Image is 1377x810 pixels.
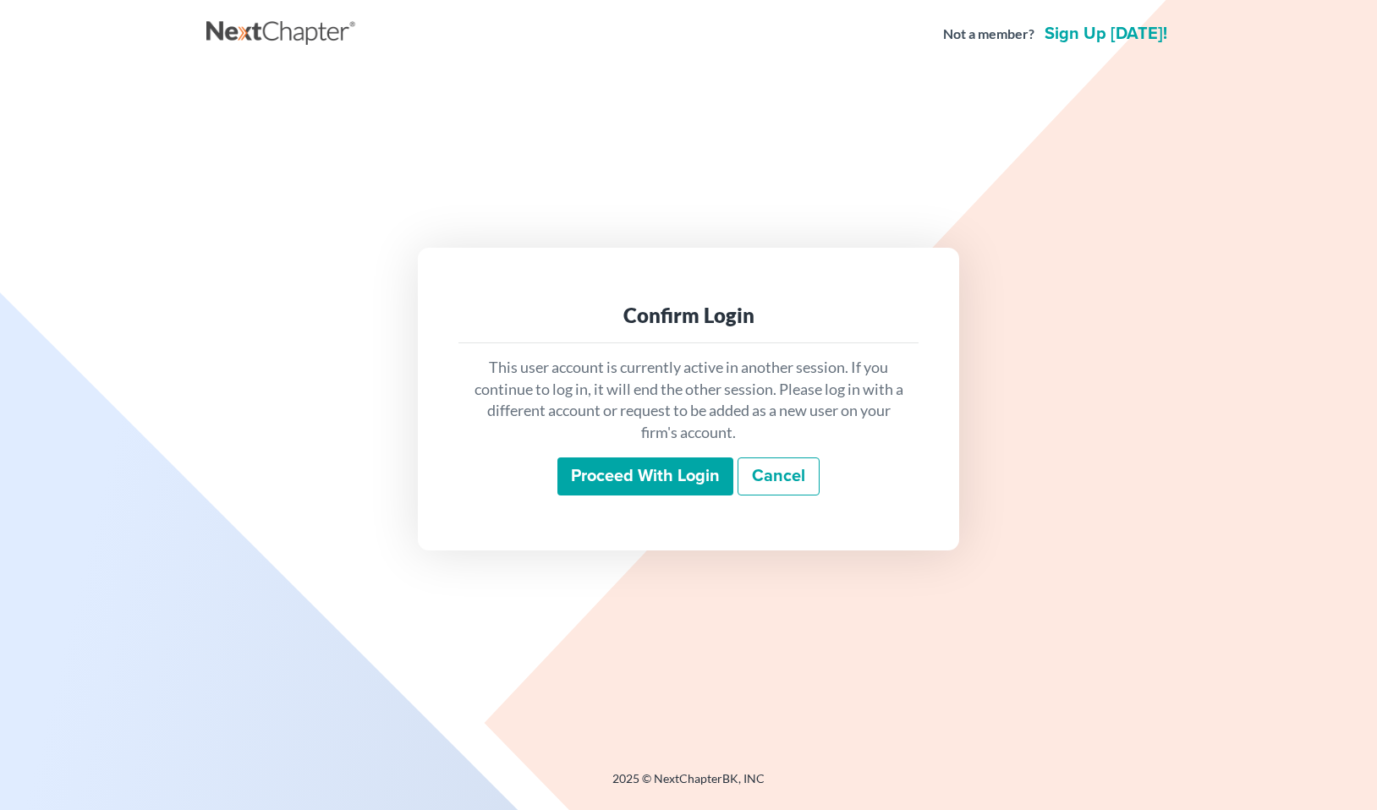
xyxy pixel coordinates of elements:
[738,457,820,496] a: Cancel
[472,357,905,444] p: This user account is currently active in another session. If you continue to log in, it will end ...
[1041,25,1171,42] a: Sign up [DATE]!
[206,770,1171,801] div: 2025 © NextChapterBK, INC
[557,457,733,496] input: Proceed with login
[943,25,1034,44] strong: Not a member?
[472,302,905,329] div: Confirm Login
